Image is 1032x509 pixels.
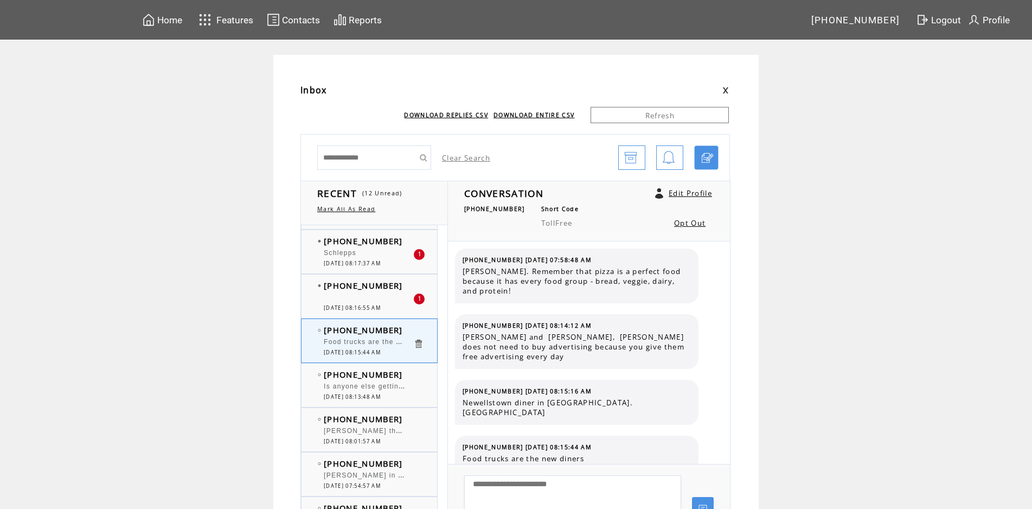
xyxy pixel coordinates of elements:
a: Edit Profile [669,188,712,198]
span: [PHONE_NUMBER] [324,325,403,335]
span: [PHONE_NUMBER] [324,280,403,291]
span: [PHONE_NUMBER] [DATE] 08:14:12 AM [463,322,592,329]
span: Contacts [282,15,320,26]
img: bulletEmpty.png [318,418,321,421]
span: [PHONE_NUMBER] [324,458,403,469]
span: Food trucks are the new diners [463,454,690,463]
img: exit.svg [916,13,929,27]
a: Refresh [591,107,729,123]
span: Food trucks are the new diners [324,335,435,346]
a: DOWNLOAD ENTIRE CSV [493,111,574,119]
span: [DATE] 08:16:55 AM [324,304,381,311]
span: [DATE] 07:54:57 AM [324,482,381,489]
span: [PHONE_NUMBER] [811,15,900,26]
a: Reports [332,11,383,28]
a: Click to delete these messgaes [413,339,424,349]
span: [PHONE_NUMBER] [324,236,403,246]
a: Mark All As Read [317,205,375,213]
a: Features [194,9,255,30]
img: bulletFull.png [318,284,321,287]
span: Schlepps [324,249,356,257]
span: Inbox [300,84,327,96]
span: [PHONE_NUMBER] [DATE] 08:15:44 AM [463,443,592,451]
a: DOWNLOAD REPLIES CSV [404,111,488,119]
a: Home [140,11,184,28]
a: Click to start a chat with mobile number by SMS [694,145,719,170]
span: [DATE] 08:01:57 AM [324,438,381,445]
img: bulletEmpty.png [318,462,321,465]
span: [PERSON_NAME]. Remember that pizza is a perfect food because it has every food group - bread, veg... [463,266,690,296]
span: CONVERSATION [464,187,543,200]
img: contacts.svg [267,13,280,27]
span: Is anyone else getting mailer's to thank [PERSON_NAME] for all he's done for West Va? I've receiv... [324,380,739,391]
span: [PHONE_NUMBER] [DATE] 08:15:16 AM [463,387,592,395]
a: Contacts [265,11,322,28]
span: Features [216,15,253,26]
span: [DATE] 08:13:48 AM [324,393,381,400]
img: archive.png [624,146,637,170]
div: 1 [414,294,425,304]
span: [PHONE_NUMBER] [324,369,403,380]
a: Clear Search [442,153,490,163]
span: [PERSON_NAME] and [PERSON_NAME], [PERSON_NAME] does not need to buy advertising because you give ... [463,332,690,361]
span: [PHONE_NUMBER] [324,413,403,424]
span: Home [157,15,182,26]
div: 1 [414,249,425,260]
span: [DATE] 08:15:44 AM [324,349,381,356]
input: Submit [415,145,431,170]
img: bell.png [662,146,675,170]
a: Click to edit user profile [655,188,663,199]
span: Profile [983,15,1010,26]
span: Newellstown diner in [GEOGRAPHIC_DATA]. [GEOGRAPHIC_DATA] [463,398,690,417]
img: profile.svg [967,13,980,27]
a: Opt Out [674,218,706,228]
span: Logout [931,15,961,26]
a: Logout [914,11,966,28]
span: [PHONE_NUMBER] [464,205,525,213]
span: Short Code [541,205,579,213]
span: (12 Unread) [362,189,402,197]
span: [PERSON_NAME] the Interstates killed the diners [324,427,519,435]
span: [PERSON_NAME] in [GEOGRAPHIC_DATA] The former Rigas' Restaurant in [GEOGRAPHIC_DATA] (I forget ne... [324,469,751,480]
img: bulletEmpty.png [318,329,321,332]
span: [PHONE_NUMBER] [DATE] 07:58:48 AM [463,256,592,264]
img: bulletFull.png [318,240,321,243]
span: TollFree [541,218,573,228]
img: home.svg [142,13,155,27]
img: bulletEmpty.png [318,373,321,376]
img: features.svg [196,11,215,29]
img: chart.svg [334,13,347,27]
span: RECENT [317,187,357,200]
span: Reports [349,15,382,26]
span: [DATE] 08:17:37 AM [324,260,381,267]
a: Profile [966,11,1011,28]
